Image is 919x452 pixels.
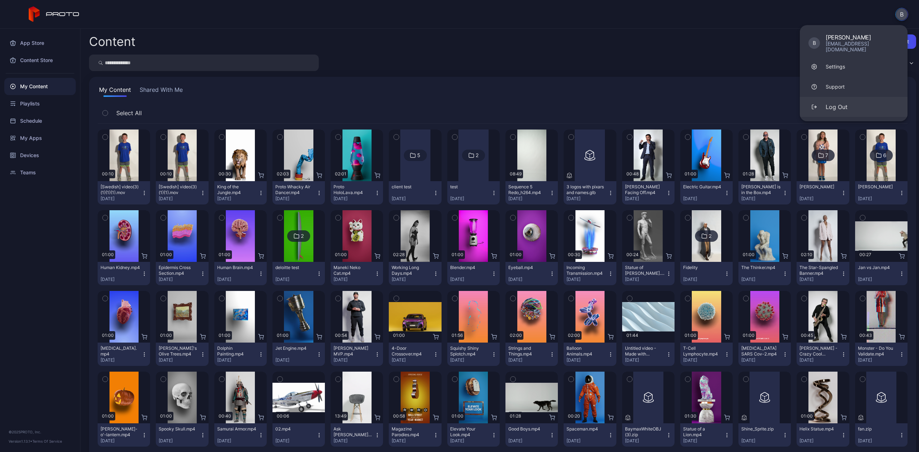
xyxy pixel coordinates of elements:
button: [PERSON_NAME] MVP.mp4[DATE] [331,343,383,366]
div: Jack-o'-lantern.mp4 [101,426,140,438]
div: Proto HoloLava.mp4 [333,184,373,196]
div: Spooky Skull.mp4 [159,426,198,432]
div: The Star-Spangled Banner.mp4 [799,265,839,276]
a: Schedule [4,112,76,130]
div: My Content [4,78,76,95]
button: [PERSON_NAME] - Crazy Cool Technology.mp4[DATE] [797,343,849,366]
div: B [808,37,820,49]
div: Eyeball.mp4 [508,265,548,270]
div: Shine_Sprite.zip [741,426,781,432]
div: Human Kidney.mp4 [101,265,140,270]
button: Shine_Sprite.zip[DATE] [738,423,791,447]
div: Maneki Neko Cat.mp4 [333,265,373,276]
div: [DATE] [450,438,491,444]
a: My Apps [4,130,76,147]
div: Epidermis Cross Section.mp4 [159,265,198,276]
div: Proto Whacky Air Dancer.mp4 [275,184,315,196]
button: T-Cell Lymphocyte.mp4[DATE] [680,343,733,366]
div: Van Gogh's Olive Trees.mp4 [159,345,198,357]
a: App Store [4,34,76,52]
button: Incoming Transmission.mp4[DATE] [564,262,616,285]
div: Good Boys.mp4 [508,426,548,432]
a: Teams [4,164,76,181]
div: Covid-19 SARS Cov-2.mp4 [741,345,781,357]
div: Scott Page - Crazy Cool Technology.mp4 [799,345,839,357]
div: [DATE] [566,357,607,363]
div: [DATE] [741,357,782,363]
button: [MEDICAL_DATA].mp4[DATE] [98,343,150,366]
div: deloitte test [275,265,315,270]
div: [DATE] [392,357,433,363]
button: The Star-Spangled Banner.mp4[DATE] [797,262,849,285]
div: [DATE] [450,196,491,202]
div: Statue of a Lion.mp4 [683,426,723,438]
button: Blender.mp4[DATE] [447,262,500,285]
div: Magazine Parodies.mp4 [392,426,431,438]
div: [DATE] [858,438,899,444]
div: [Swedish] video(3) (1)(1)(1).mov [101,184,140,196]
a: Support [800,77,908,97]
div: 6 [883,152,886,159]
div: Incoming Transmission.mp4 [566,265,606,276]
div: [DATE] [275,357,316,363]
div: client test [392,184,431,190]
button: BaymaxWhiteOBJ (3).zip[DATE] [622,423,675,447]
button: deloitte test[DATE] [272,262,325,285]
div: Strings and Things.mp4 [508,345,548,357]
a: Terms Of Service [32,439,62,443]
div: [DATE] [799,277,840,282]
button: Shared With Me [138,85,184,97]
div: 7 [825,152,828,159]
div: [DATE] [275,277,316,282]
div: Content Store [4,52,76,69]
div: Cole [858,184,897,190]
div: Log Out [826,103,848,111]
button: [Swedish] video(3) (1)(1)(1).mov[DATE] [98,181,150,204]
button: Working Long Days.mp4[DATE] [389,262,441,285]
div: [DATE] [217,438,258,444]
div: Jet Engine.mp4 [275,345,315,351]
button: [MEDICAL_DATA] SARS Cov-2.mp4[DATE] [738,343,791,366]
span: Version 1.13.1 • [9,439,32,443]
div: [DATE] [566,438,607,444]
button: Squishy Shiny Splotch.mp4[DATE] [447,343,500,366]
button: Ask [PERSON_NAME] Anything(1).mp4[DATE] [331,423,383,447]
div: [DATE] [217,357,258,363]
button: fan.zip[DATE] [855,423,908,447]
button: Statue of a Lion.mp4[DATE] [680,423,733,447]
div: Working Long Days.mp4 [392,265,431,276]
button: [PERSON_NAME] is in the Box.mp4[DATE] [738,181,791,204]
button: My Content [98,85,132,97]
div: [DATE] [566,277,607,282]
div: The Thinker.mp4 [741,265,781,270]
button: Spooky Skull.mp4[DATE] [156,423,208,447]
button: Spaceman.mp4[DATE] [564,423,616,447]
button: Untitled video - Made with Clipchamp (1)_h264(1).mp4[DATE] [622,343,675,366]
button: King of the Jungle.mp4[DATE] [214,181,267,204]
div: [DATE] [683,196,724,202]
button: Helix Statue.mp4[DATE] [797,423,849,447]
div: 3 logos with pixars and names.glb [566,184,606,196]
button: Elevate Your Look.mp4[DATE] [447,423,500,447]
button: [PERSON_NAME]-o'-lantern.mp4[DATE] [98,423,150,447]
div: [EMAIL_ADDRESS][DOMAIN_NAME] [826,41,899,52]
div: Support [826,83,845,90]
div: Blender.mp4 [450,265,490,270]
button: Eyeball.mp4[DATE] [505,262,558,285]
div: Spaceman.mp4 [566,426,606,432]
div: Dolphin Painting.mp4 [217,345,257,357]
div: Samurai Armor.mp4 [217,426,257,432]
div: Helix Statue.mp4 [799,426,839,432]
div: Statue of David.mp4 [625,265,664,276]
div: [DATE] [101,438,141,444]
div: [DATE] [392,277,433,282]
button: Statue of [PERSON_NAME].mp4[DATE] [622,262,675,285]
div: [DATE] [159,438,200,444]
div: [DATE] [683,277,724,282]
div: Content [89,36,135,48]
div: Electric Guitar.mp4 [683,184,723,190]
div: Untitled video - Made with Clipchamp (1)_h264(1).mp4 [625,345,664,357]
div: Elevate Your Look.mp4 [450,426,490,438]
div: test [450,184,490,190]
